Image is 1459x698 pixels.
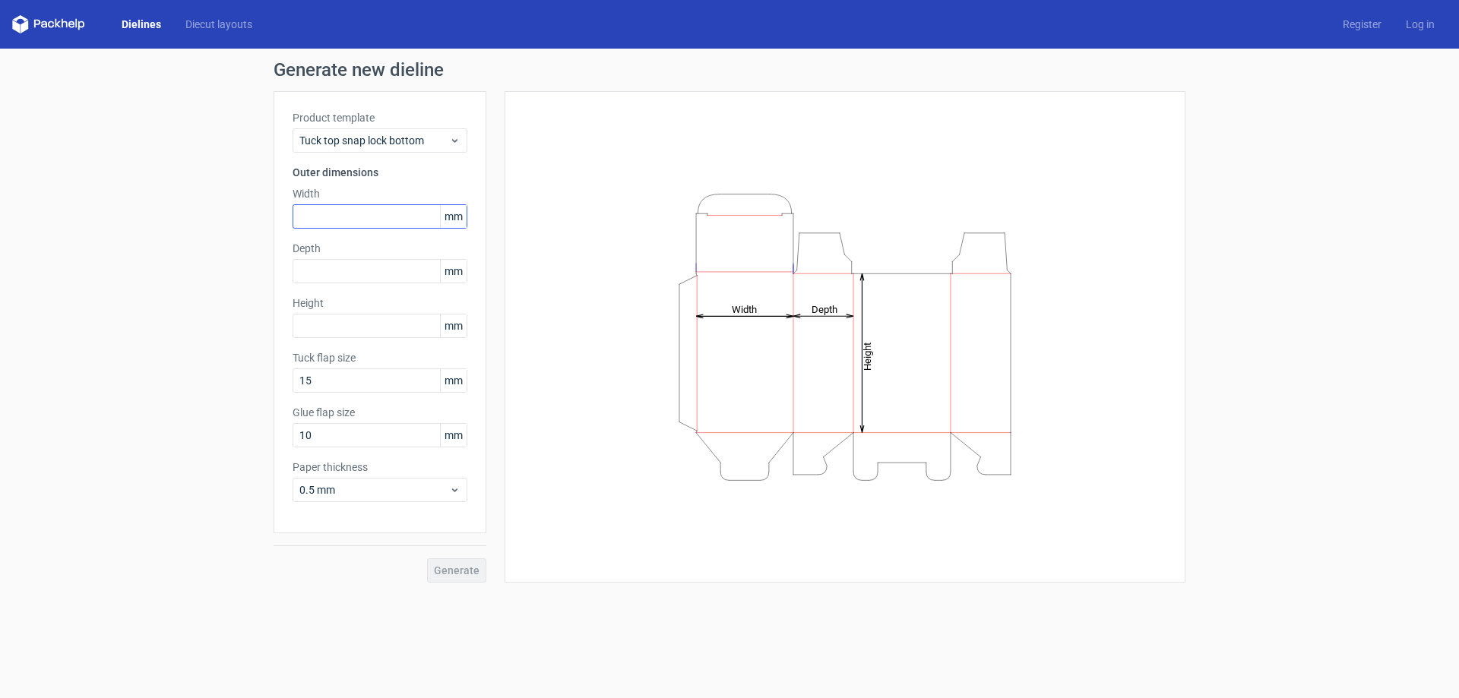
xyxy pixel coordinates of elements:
[862,342,873,370] tspan: Height
[173,17,264,32] a: Diecut layouts
[293,405,467,420] label: Glue flap size
[293,165,467,180] h3: Outer dimensions
[440,369,467,392] span: mm
[732,303,757,314] tspan: Width
[299,482,449,497] span: 0.5 mm
[440,260,467,283] span: mm
[293,241,467,256] label: Depth
[440,314,467,337] span: mm
[1394,17,1447,32] a: Log in
[293,295,467,311] label: Height
[299,133,449,148] span: Tuck top snap lock bottom
[440,424,467,447] span: mm
[109,17,173,32] a: Dielines
[440,205,467,228] span: mm
[293,110,467,125] label: Product template
[1331,17,1394,32] a: Register
[274,61,1185,79] h1: Generate new dieline
[293,350,467,365] label: Tuck flap size
[293,186,467,201] label: Width
[812,303,837,314] tspan: Depth
[293,460,467,475] label: Paper thickness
